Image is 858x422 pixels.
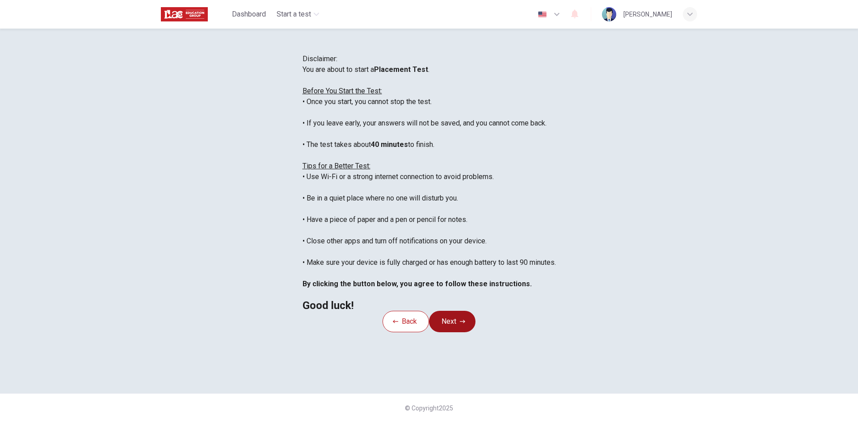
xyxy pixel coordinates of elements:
[383,311,429,332] button: Back
[303,64,556,311] div: You are about to start a . • Once you start, you cannot stop the test. • If you leave early, your...
[277,9,311,20] span: Start a test
[228,6,269,22] button: Dashboard
[303,280,532,288] b: By clicking the button below, you agree to follow these instructions.
[429,311,475,332] button: Next
[161,5,228,23] a: ILAC logo
[232,9,266,20] span: Dashboard
[303,87,382,95] u: Before You Start the Test:
[161,5,208,23] img: ILAC logo
[303,300,556,311] h2: Good luck!
[374,65,428,74] b: Placement Test
[371,140,408,149] b: 40 minutes
[303,54,337,63] span: Disclaimer:
[273,6,323,22] button: Start a test
[405,405,453,412] span: © Copyright 2025
[537,11,548,18] img: en
[623,9,672,20] div: [PERSON_NAME]
[602,7,616,21] img: Profile picture
[303,162,370,170] u: Tips for a Better Test:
